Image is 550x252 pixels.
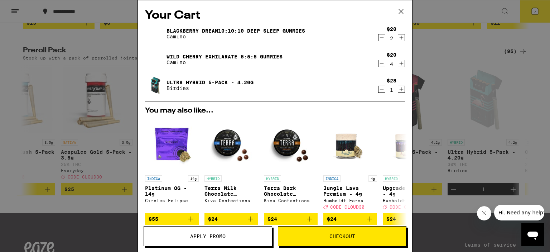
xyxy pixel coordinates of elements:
[208,216,218,222] span: $24
[145,49,165,70] img: Wild Cherry Exhilarate 5:5:5 Gummies
[383,198,436,203] div: Humboldt Farms
[386,216,396,222] span: $24
[383,118,436,213] a: Open page for Upgrade Premium - 4g from Humboldt Farms
[145,198,199,203] div: Circles Eclipse
[378,86,385,93] button: Decrement
[204,118,258,172] img: Kiva Confections - Terra Milk Chocolate Blueberries
[383,175,400,182] p: HYBRID
[188,175,199,182] p: 14g
[145,185,199,197] p: Platinum OG - 14g
[398,34,405,41] button: Increment
[167,34,305,39] p: Camino
[383,213,436,225] button: Add to bag
[323,185,377,197] p: Jungle Lava Premium - 4g
[204,185,258,197] p: Terra Milk Chocolate Blueberries
[398,86,405,93] button: Increment
[149,216,158,222] span: $55
[4,5,52,11] span: Hi. Need any help?
[278,226,406,246] button: Checkout
[145,107,405,114] h2: You may also like...
[167,28,305,34] a: Blackberry Dream10:10:10 Deep Sleep Gummies
[167,80,254,85] a: Ultra Hybrid 5-Pack - 4.20g
[264,185,318,197] p: Terra Dark Chocolate Espresso Beans
[145,118,199,172] img: Circles Eclipse - Platinum OG - 14g
[264,175,281,182] p: HYBRID
[387,78,396,84] div: $28
[144,226,272,246] button: Apply Promo
[387,87,396,93] div: 1
[204,175,222,182] p: HYBRID
[145,24,165,44] img: Blackberry Dream10:10:10 Deep Sleep Gummies
[167,54,283,60] a: Wild Cherry Exhilarate 5:5:5 Gummies
[323,198,377,203] div: Humboldt Farms
[264,198,318,203] div: Kiva Confections
[387,61,396,67] div: 4
[204,213,258,225] button: Add to bag
[323,213,377,225] button: Add to bag
[323,118,377,172] img: Humboldt Farms - Jungle Lava Premium - 4g
[204,118,258,213] a: Open page for Terra Milk Chocolate Blueberries from Kiva Confections
[383,185,436,197] p: Upgrade Premium - 4g
[398,60,405,67] button: Increment
[190,234,226,239] span: Apply Promo
[383,118,436,172] img: Humboldt Farms - Upgrade Premium - 4g
[378,60,385,67] button: Decrement
[494,205,544,220] iframe: Message from company
[145,213,199,225] button: Add to bag
[204,198,258,203] div: Kiva Confections
[330,205,365,209] span: CODE CLOUD30
[323,175,341,182] p: INDICA
[387,52,396,58] div: $20
[264,213,318,225] button: Add to bag
[167,60,283,65] p: Camino
[323,118,377,213] a: Open page for Jungle Lava Premium - 4g from Humboldt Farms
[378,34,385,41] button: Decrement
[390,205,424,209] span: CODE CLOUD30
[521,223,544,246] iframe: Button to launch messaging window
[167,85,254,91] p: Birdies
[387,35,396,41] div: 2
[145,118,199,213] a: Open page for Platinum OG - 14g from Circles Eclipse
[368,175,377,182] p: 4g
[477,206,491,220] iframe: Close message
[327,216,337,222] span: $24
[145,8,405,24] h2: Your Cart
[329,234,355,239] span: Checkout
[387,26,396,32] div: $20
[267,216,277,222] span: $24
[145,75,165,95] img: Ultra Hybrid 5-Pack - 4.20g
[264,118,318,213] a: Open page for Terra Dark Chocolate Espresso Beans from Kiva Confections
[264,118,318,172] img: Kiva Confections - Terra Dark Chocolate Espresso Beans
